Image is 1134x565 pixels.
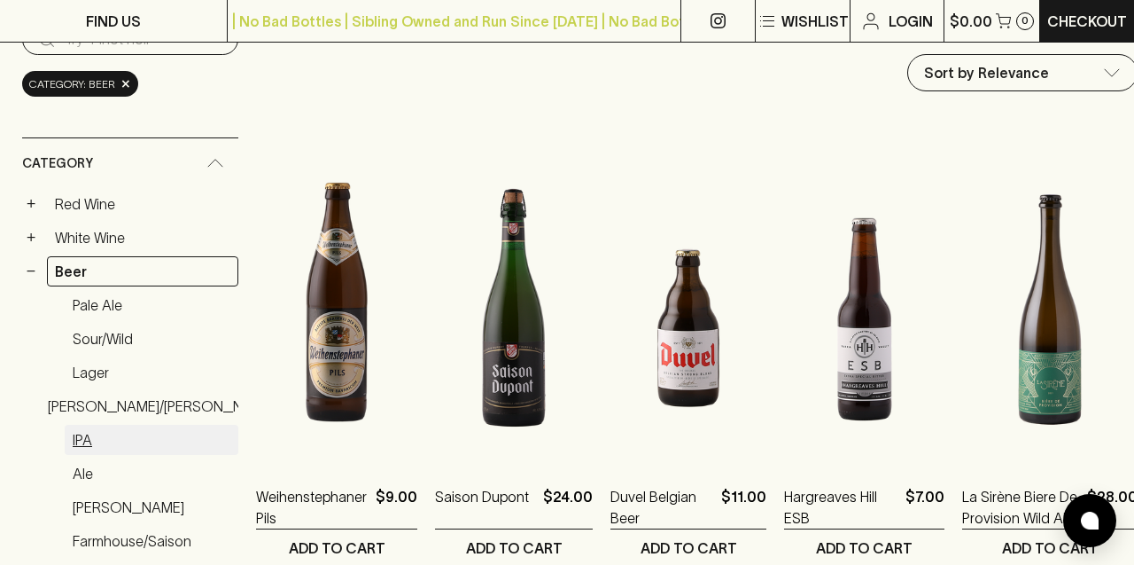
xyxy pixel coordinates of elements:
a: Ale [65,459,238,489]
button: + [22,229,40,247]
a: Saison Dupont [435,486,529,529]
a: Lager [65,357,238,388]
img: Saison Dupont [435,149,593,459]
a: IPA [65,425,238,455]
p: 0 [1021,16,1029,26]
span: Category [22,153,93,175]
a: Farmhouse/Saison [65,526,238,556]
a: Red Wine [47,189,238,219]
p: Wishlist [781,11,849,32]
p: ADD TO CART [466,538,563,559]
span: Category: beer [29,75,115,93]
p: $9.00 [376,486,417,529]
a: Hargreaves Hill ESB [784,486,898,529]
img: Weihenstephaner Pils [256,149,417,459]
a: Duvel Belgian Beer [610,486,714,529]
div: Category [22,138,238,189]
a: [PERSON_NAME]/[PERSON_NAME] [40,391,283,421]
p: Checkout [1047,11,1127,32]
img: Hargreaves Hill ESB [784,149,944,459]
a: [PERSON_NAME] [65,492,238,522]
p: Sort by Relevance [924,62,1049,83]
img: bubble-icon [1081,512,1099,530]
p: ADD TO CART [1002,538,1099,559]
p: ADD TO CART [816,538,913,559]
p: Login [889,11,933,32]
span: × [120,75,131,93]
p: FIND US [86,11,141,32]
a: Pale Ale [65,290,238,320]
p: ADD TO CART [289,538,385,559]
a: Beer [47,256,238,286]
button: − [22,263,40,280]
p: $11.00 [721,486,766,529]
p: $0.00 [950,11,992,32]
a: Sour/Wild [65,324,238,354]
a: La Sirène Biere De Provision Wild Ale [962,486,1080,529]
p: $7.00 [905,486,944,529]
img: Duvel Belgian Beer [610,149,766,459]
p: ADD TO CART [641,538,737,559]
button: + [22,195,40,213]
a: White Wine [47,223,238,253]
a: Weihenstephaner Pils [256,486,369,529]
p: $24.00 [543,486,593,529]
